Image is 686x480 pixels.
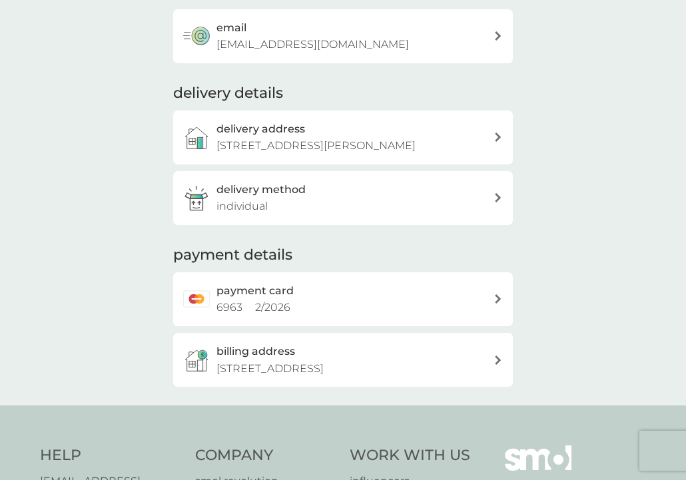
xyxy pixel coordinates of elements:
[173,245,292,266] h2: payment details
[173,272,513,326] a: payment card6963 2/2026
[255,301,290,314] span: 2 / 2026
[195,445,337,466] h4: Company
[350,445,470,466] h4: Work With Us
[216,360,324,377] p: [STREET_ADDRESS]
[216,19,246,37] h3: email
[216,343,295,360] h3: billing address
[216,181,306,198] h3: delivery method
[216,198,268,215] p: individual
[173,83,283,104] h2: delivery details
[173,171,513,225] a: delivery methodindividual
[216,36,409,53] p: [EMAIL_ADDRESS][DOMAIN_NAME]
[173,111,513,164] a: delivery address[STREET_ADDRESS][PERSON_NAME]
[216,301,242,314] span: 6963
[216,137,416,154] p: [STREET_ADDRESS][PERSON_NAME]
[173,333,513,387] button: billing address[STREET_ADDRESS]
[40,445,182,466] h4: Help
[216,282,294,300] h2: payment card
[173,9,513,63] button: email[EMAIL_ADDRESS][DOMAIN_NAME]
[216,120,305,138] h3: delivery address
